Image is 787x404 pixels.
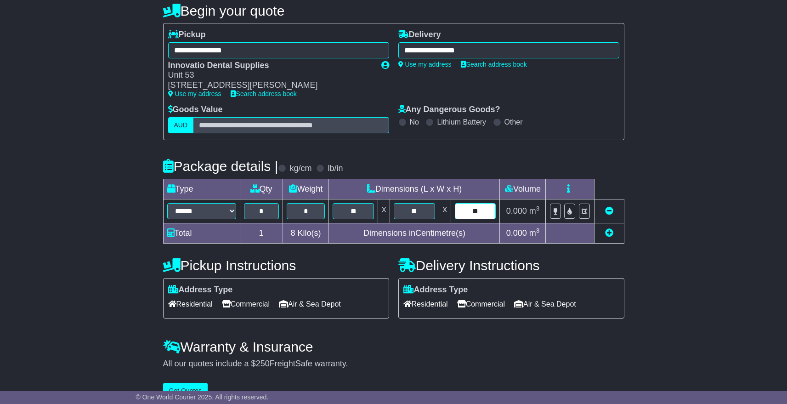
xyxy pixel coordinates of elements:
div: [STREET_ADDRESS][PERSON_NAME] [168,80,372,91]
label: kg/cm [289,164,311,174]
label: No [410,118,419,126]
span: m [529,206,540,216]
span: Commercial [457,297,505,311]
span: 0.000 [506,228,527,238]
td: Total [163,223,240,243]
span: © One World Courier 2025. All rights reserved. [136,393,269,401]
span: Residential [403,297,448,311]
h4: Delivery Instructions [398,258,624,273]
td: x [439,199,451,223]
span: 250 [256,359,270,368]
td: Type [163,179,240,199]
a: Use my address [398,61,452,68]
td: x [378,199,390,223]
label: Lithium Battery [437,118,486,126]
a: Add new item [605,228,613,238]
span: Air & Sea Depot [279,297,341,311]
span: 8 [290,228,295,238]
label: Goods Value [168,105,223,115]
h4: Begin your quote [163,3,624,18]
label: Address Type [168,285,233,295]
td: Volume [500,179,546,199]
a: Search address book [231,90,297,97]
label: AUD [168,117,194,133]
label: Delivery [398,30,441,40]
label: Pickup [168,30,206,40]
span: m [529,228,540,238]
button: Get Quotes [163,383,208,399]
a: Search address book [461,61,527,68]
sup: 3 [536,227,540,234]
span: 0.000 [506,206,527,216]
td: Qty [240,179,283,199]
label: Other [504,118,523,126]
div: All our quotes include a $ FreightSafe warranty. [163,359,624,369]
td: Kilo(s) [283,223,329,243]
label: lb/in [328,164,343,174]
a: Remove this item [605,206,613,216]
td: Dimensions in Centimetre(s) [329,223,500,243]
h4: Package details | [163,159,278,174]
div: Innovatio Dental Supplies [168,61,372,71]
span: Air & Sea Depot [514,297,576,311]
div: Unit 53 [168,70,372,80]
h4: Warranty & Insurance [163,339,624,354]
td: Weight [283,179,329,199]
sup: 3 [536,205,540,212]
td: Dimensions (L x W x H) [329,179,500,199]
h4: Pickup Instructions [163,258,389,273]
label: Address Type [403,285,468,295]
td: 1 [240,223,283,243]
a: Use my address [168,90,221,97]
span: Commercial [222,297,270,311]
label: Any Dangerous Goods? [398,105,500,115]
span: Residential [168,297,213,311]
